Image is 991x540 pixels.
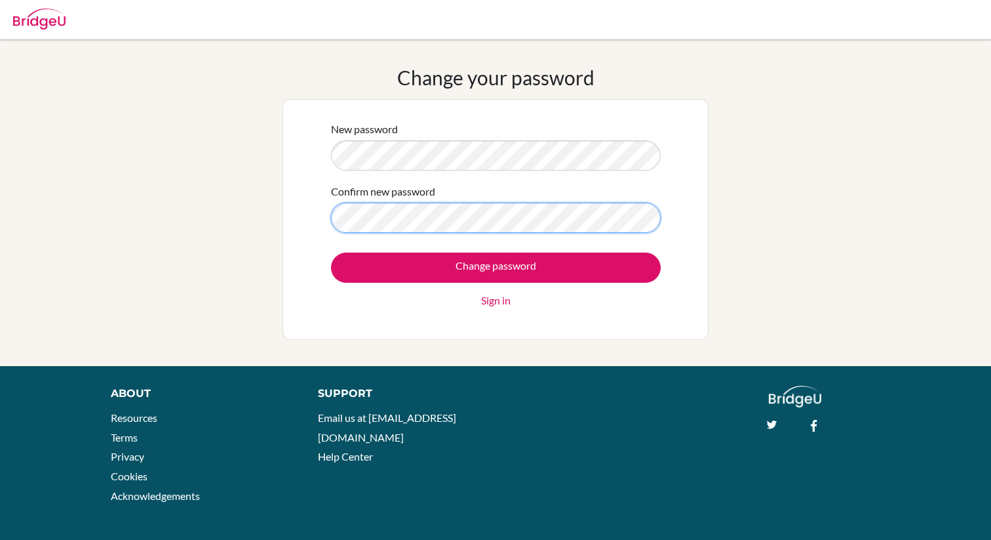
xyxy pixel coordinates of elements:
[111,489,200,502] a: Acknowledgements
[318,450,373,463] a: Help Center
[331,253,661,283] input: Change password
[331,184,435,199] label: Confirm new password
[111,386,288,402] div: About
[397,66,594,89] h1: Change your password
[111,450,144,463] a: Privacy
[769,386,822,407] img: logo_white@2x-f4f0deed5e89b7ecb1c2cc34c3e3d731f90f0f143d5ea2071677605dd97b5244.png
[331,121,398,137] label: New password
[111,470,147,482] a: Cookies
[318,386,482,402] div: Support
[111,431,138,444] a: Terms
[481,293,511,308] a: Sign in
[318,411,456,444] a: Email us at [EMAIL_ADDRESS][DOMAIN_NAME]
[13,9,66,30] img: Bridge-U
[111,411,157,424] a: Resources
